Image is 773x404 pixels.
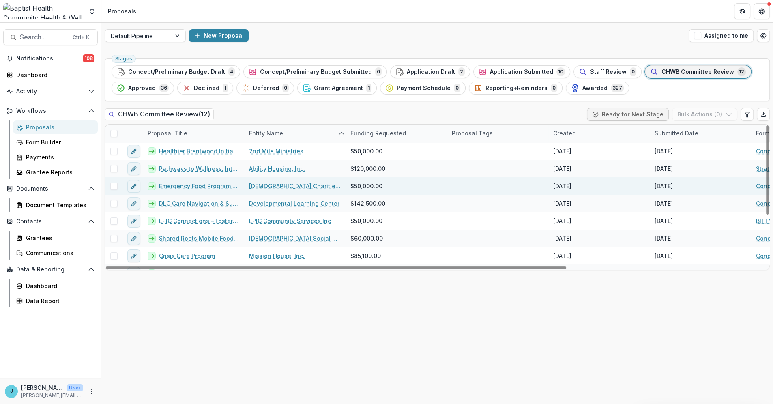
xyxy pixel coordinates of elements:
h2: CHWB Committee Review ( 12 ) [105,108,214,120]
span: $120,000.00 [350,164,385,173]
button: edit [127,232,140,245]
div: [DATE] [553,199,571,208]
div: Payments [26,153,91,161]
span: 327 [611,84,624,92]
span: Awarded [582,85,608,92]
a: Form Builder [13,135,98,149]
span: 10 [556,67,565,76]
div: Proposal Tags [447,125,548,142]
div: Funding Requested [346,125,447,142]
div: [DATE] [553,251,571,260]
div: Data Report [26,297,91,305]
button: Get Help [754,3,770,19]
div: Proposals [26,123,91,131]
div: [DATE] [655,147,673,155]
div: [DATE] [655,182,673,190]
button: edit [127,215,140,228]
span: 2 [458,67,465,76]
a: Dashboard [3,68,98,82]
span: Application Submitted [490,69,553,75]
p: [PERSON_NAME][EMAIL_ADDRESS][PERSON_NAME][DOMAIN_NAME] [21,392,83,399]
span: 0 [282,84,289,92]
div: [DATE] [655,217,673,225]
div: Dashboard [16,71,91,79]
span: 0 [630,67,636,76]
span: Activity [16,88,85,95]
span: 108 [83,54,94,62]
button: More [86,387,96,396]
p: [PERSON_NAME] [21,383,63,392]
span: Contacts [16,218,85,225]
button: Edit table settings [741,108,754,121]
span: Application Draft [407,69,455,75]
button: Application Draft2 [390,65,470,78]
button: edit [127,145,140,158]
span: 4 [228,67,235,76]
div: Grantee Reports [26,168,91,176]
a: [DEMOGRAPHIC_DATA] Social Services [249,234,341,243]
button: New Proposal [189,29,249,42]
button: Open Contacts [3,215,98,228]
div: Created [548,125,650,142]
div: Proposal Tags [447,129,498,138]
a: Payments [13,150,98,164]
a: Ability Housing, Inc. [249,164,305,173]
button: Bulk Actions (0) [672,108,737,121]
span: 0 [375,67,382,76]
a: Healthier Brentwood Initiatives [159,147,239,155]
span: 1 [223,84,228,92]
div: Submitted Date [650,125,751,142]
span: Approved [128,85,156,92]
div: [DATE] [655,251,673,260]
span: Documents [16,185,85,192]
div: Dashboard [26,282,91,290]
span: Concept/Preliminary Budget Draft [128,69,225,75]
a: Pathways to Wellness: Integrated Mental Health Access for Northeast [US_STATE] Villages Supportiv... [159,164,239,173]
div: Proposals [108,7,136,15]
a: Grantees [13,231,98,245]
a: Crisis Care Program [159,251,215,260]
a: 2nd Mile Ministries [249,147,303,155]
button: Deferred0 [236,82,294,95]
div: Jennifer [10,389,13,394]
span: Search... [20,33,68,41]
a: Proposals [13,120,98,134]
button: Open table manager [757,29,770,42]
span: $142,500.00 [350,199,385,208]
span: 0 [551,84,557,92]
a: DLC Care Navigation & Support [159,199,239,208]
span: 1 [366,84,371,92]
div: [DATE] [655,164,673,173]
button: Open entity switcher [86,3,98,19]
button: CHWB Committee Review12 [645,65,751,78]
a: Mission House, Inc. [249,251,305,260]
span: Stages [115,56,132,62]
span: Staff Review [590,69,627,75]
div: [DATE] [553,234,571,243]
button: Partners [734,3,750,19]
a: Document Templates [13,198,98,212]
span: Declined [194,85,219,92]
div: [DATE] [655,199,673,208]
button: Grant Agreement1 [297,82,377,95]
button: Export table data [757,108,770,121]
button: Search... [3,29,98,45]
button: Ready for Next Stage [587,108,669,121]
div: [DATE] [655,269,673,277]
button: Open Data & Reporting [3,263,98,276]
button: Reporting+Reminders0 [469,82,563,95]
button: Declined1 [177,82,233,95]
button: Concept/Preliminary Budget Submitted0 [243,65,387,78]
span: $50,000.00 [350,182,382,190]
span: Concept/Preliminary Budget Submitted [260,69,372,75]
a: Dashboard [13,279,98,292]
button: edit [127,249,140,262]
a: Grantee Reports [13,165,98,179]
div: Grantees [26,234,91,242]
span: $85,100.00 [350,251,381,260]
span: $50,000.00 [350,147,382,155]
span: $60,000.00 [350,234,383,243]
